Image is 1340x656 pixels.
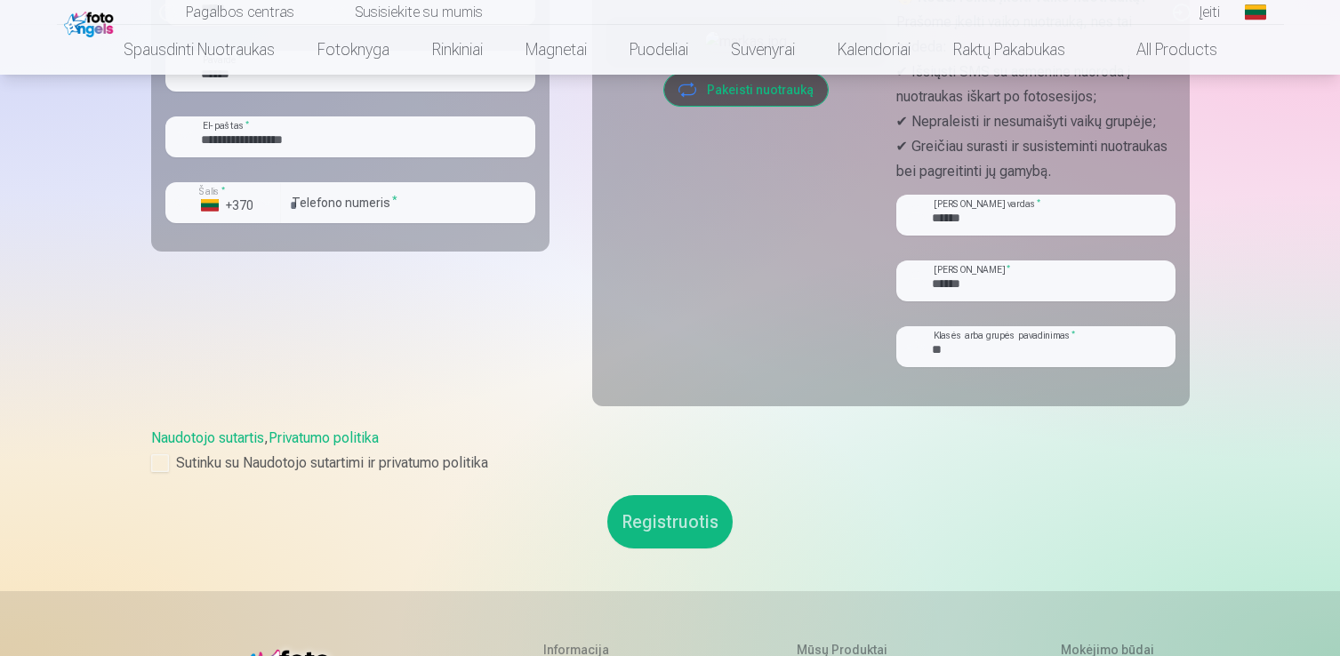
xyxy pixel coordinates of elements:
[664,74,828,106] button: Pakeisti nuotrauką
[608,25,710,75] a: Puodeliai
[165,182,281,223] button: Šalis*+370
[1087,25,1239,75] a: All products
[411,25,504,75] a: Rinkiniai
[151,429,264,446] a: Naudotojo sutartis
[504,25,608,75] a: Magnetai
[896,60,1176,109] p: ✔ Išsiųsti SMS su asmenine nuoroda į nuotraukas iškart po fotosesijos;
[710,25,816,75] a: Suvenyrai
[607,495,733,548] button: Registruotis
[194,185,230,198] label: Šalis
[151,428,1190,474] div: ,
[151,452,1190,474] label: Sutinku su Naudotojo sutartimi ir privatumo politika
[201,196,254,214] div: +370
[102,25,296,75] a: Spausdinti nuotraukas
[816,25,932,75] a: Kalendoriai
[896,109,1176,134] p: ✔ Nepraleisti ir nesumaišyti vaikų grupėje;
[896,134,1176,184] p: ✔ Greičiau surasti ir susisteminti nuotraukas bei pagreitinti jų gamybą.
[64,7,118,37] img: /fa2
[296,25,411,75] a: Fotoknyga
[932,25,1087,75] a: Raktų pakabukas
[269,429,379,446] a: Privatumo politika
